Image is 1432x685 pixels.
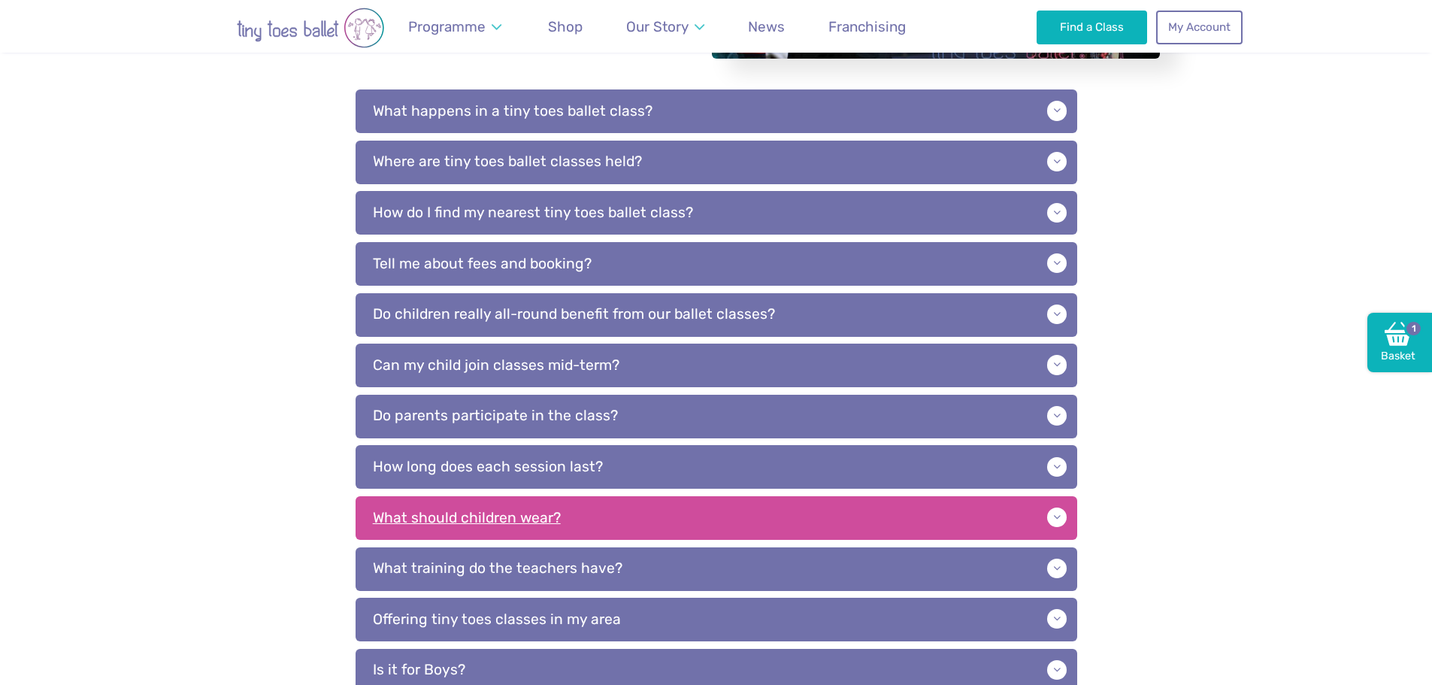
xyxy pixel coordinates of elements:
p: Where are tiny toes ballet classes held? [356,141,1077,184]
span: Programme [408,18,486,35]
a: My Account [1156,11,1242,44]
a: Basket1 [1367,313,1432,373]
p: How long does each session last? [356,445,1077,489]
p: How do I find my nearest tiny toes ballet class? [356,191,1077,235]
span: Shop [548,18,583,35]
p: Do children really all-round benefit from our ballet classes? [356,293,1077,337]
span: 1 [1404,320,1422,338]
p: Do parents participate in the class? [356,395,1077,438]
p: Offering tiny toes classes in my area [356,598,1077,641]
a: News [741,9,792,44]
img: tiny toes ballet [190,8,431,48]
p: What should children wear? [356,496,1077,540]
span: Franchising [828,18,906,35]
a: Franchising [822,9,913,44]
a: Find a Class [1037,11,1147,44]
p: Can my child join classes mid-term? [356,344,1077,387]
span: Our Story [626,18,689,35]
p: Tell me about fees and booking? [356,242,1077,286]
a: Shop [541,9,590,44]
span: News [748,18,785,35]
p: What training do the teachers have? [356,547,1077,591]
p: What happens in a tiny toes ballet class? [356,89,1077,133]
a: Our Story [619,9,711,44]
a: Programme [401,9,509,44]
